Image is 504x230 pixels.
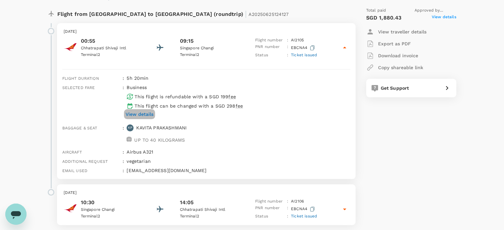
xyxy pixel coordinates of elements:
img: baggage-icon [127,137,132,142]
img: Air India [64,40,77,54]
p: View details [126,111,153,117]
p: View traveller details [378,28,426,35]
p: This flight can be changed with a SGD 298 [135,103,243,109]
p: [EMAIL_ADDRESS][DOMAIN_NAME] [127,167,350,174]
p: Status [255,213,284,220]
p: 10:30 [81,199,140,207]
p: [DATE] [64,190,349,196]
span: Email used [62,168,88,173]
p: Flight number [255,37,284,44]
p: Chhatrapati Shivaji Intl [180,207,239,213]
p: Singapore Changi [81,207,140,213]
p: Flight number [255,198,284,205]
button: View details [124,109,155,119]
span: fee [228,94,236,99]
p: This flight is refundable with a SGD 199 [135,93,236,100]
div: : [120,81,124,122]
p: : [287,213,288,220]
p: 14:05 [180,199,194,207]
p: KAVITA PRAKASHMANI [136,124,187,131]
p: Terminal 2 [81,52,140,58]
p: business [127,84,147,91]
span: View details [432,14,456,22]
p: Terminal 2 [180,52,239,58]
span: Baggage & seat [62,126,97,130]
span: Flight duration [62,76,99,81]
p: AI 2106 [291,198,304,205]
p: AI 2105 [291,37,304,44]
p: Copy shareable link [378,64,423,71]
p: Download invoice [378,52,418,59]
span: | [245,9,247,19]
span: Ticket issued [291,53,317,57]
button: Export as PDF [366,38,411,50]
p: 09:15 [180,37,194,45]
span: fee [236,103,243,109]
div: : [120,164,124,174]
p: EBCNA4 [291,205,316,213]
div: Airbus A321 [124,146,350,155]
span: Ticket issued [291,214,317,218]
p: Terminal 2 [180,213,239,220]
span: Get Support [381,85,409,91]
p: : [287,205,288,213]
p: PNR number [255,44,284,52]
p: EBCNA4 [291,44,316,52]
p: Terminal 2 [81,213,140,220]
p: KP [128,125,132,130]
p: UP TO 40 KILOGRAMS [134,137,185,143]
div: : [120,155,124,164]
p: Status [255,52,284,59]
p: Flight from [GEOGRAPHIC_DATA] to [GEOGRAPHIC_DATA] (roundtrip) [57,7,289,19]
div: : [120,72,124,81]
p: : [287,198,288,205]
span: Approved by [415,7,456,14]
span: Additional request [62,159,108,164]
div: : [120,122,124,146]
span: Total paid [366,7,386,14]
span: A20250625124127 [249,12,289,17]
p: : [287,52,288,59]
button: View traveller details [366,26,426,38]
span: Selected fare [62,85,95,90]
div: vegetarian [124,155,350,164]
button: Download invoice [366,50,418,62]
p: Export as PDF [378,40,411,47]
p: SGD 1,880.43 [366,14,402,22]
div: : [120,146,124,155]
iframe: Button to launch messaging window [5,204,27,225]
p: PNR number [255,205,284,213]
p: : [287,37,288,44]
p: [DATE] [64,28,349,35]
p: 5h 20min [127,75,350,81]
p: Chhatrapati Shivaji Intl [81,45,140,52]
p: : [287,44,288,52]
img: Air India [64,202,77,215]
span: Aircraft [62,150,82,155]
p: 00:55 [81,37,140,45]
p: Singapore Changi [180,45,239,52]
button: Copy shareable link [366,62,423,73]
